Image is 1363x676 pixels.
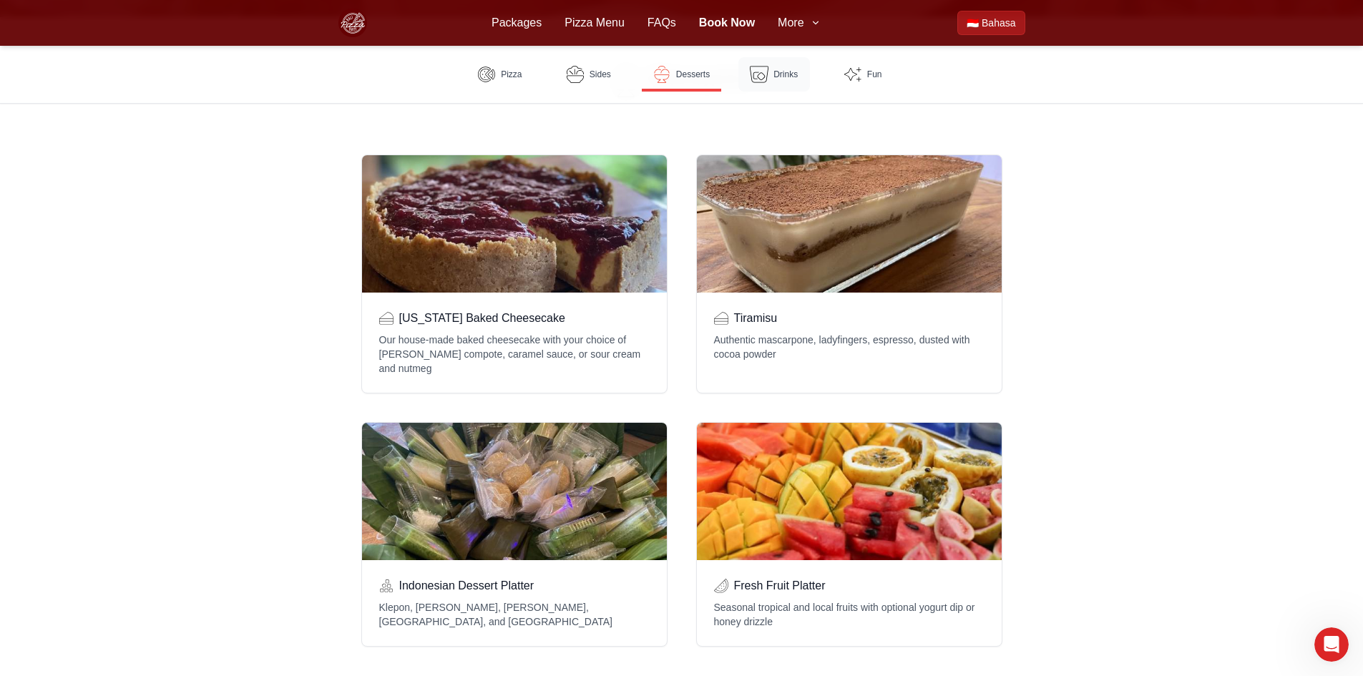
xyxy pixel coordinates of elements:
[714,333,985,361] p: Authentic mascarpone, ladyfingers, espresso, dusted with cocoa powder
[750,65,768,84] img: Drinks
[399,310,565,327] h4: [US_STATE] Baked Cheesecake
[379,333,650,376] p: Our house-made baked cheesecake with your choice of [PERSON_NAME] compote, caramel sauce, or sour...
[565,14,625,31] a: Pizza Menu
[714,600,985,629] p: Seasonal tropical and local fruits with optional yogurt dip or honey drizzle
[338,9,367,37] img: Bali Pizza Party Logo
[676,69,710,80] span: Desserts
[827,57,899,92] a: Fun
[590,69,611,80] span: Sides
[957,11,1025,35] a: Beralih ke Bahasa Indonesia
[642,57,721,92] a: Desserts
[362,155,667,293] div: New York Baked Cheesecake
[648,14,676,31] a: FAQs
[773,69,798,80] span: Drinks
[653,66,670,83] img: Desserts
[478,66,495,83] img: Pizza
[379,311,394,325] img: cake-slice
[362,423,667,560] div: Indonesian Dessert Platter
[379,579,394,593] img: cubes-stacked
[399,577,534,594] h4: Indonesian Dessert Platter
[501,69,522,80] span: Pizza
[738,57,810,92] a: Drinks
[867,69,882,80] span: Fun
[1314,627,1349,662] iframe: Intercom live chat
[982,16,1015,30] span: Bahasa
[844,66,861,83] img: Fun
[778,14,803,31] span: More
[778,14,821,31] button: More
[699,14,755,31] a: Book Now
[714,311,728,325] img: cake-slice
[464,57,536,92] a: Pizza
[553,57,625,92] a: Sides
[492,14,542,31] a: Packages
[697,423,1002,560] div: Fresh Fruit Platter
[697,155,1002,293] div: Tiramisu
[734,577,826,594] h4: Fresh Fruit Platter
[734,310,778,327] h4: Tiramisu
[379,600,650,629] p: Klepon, [PERSON_NAME], [PERSON_NAME], [GEOGRAPHIC_DATA], and [GEOGRAPHIC_DATA]
[567,66,584,83] img: Sides
[714,579,728,593] img: watermelon-slice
